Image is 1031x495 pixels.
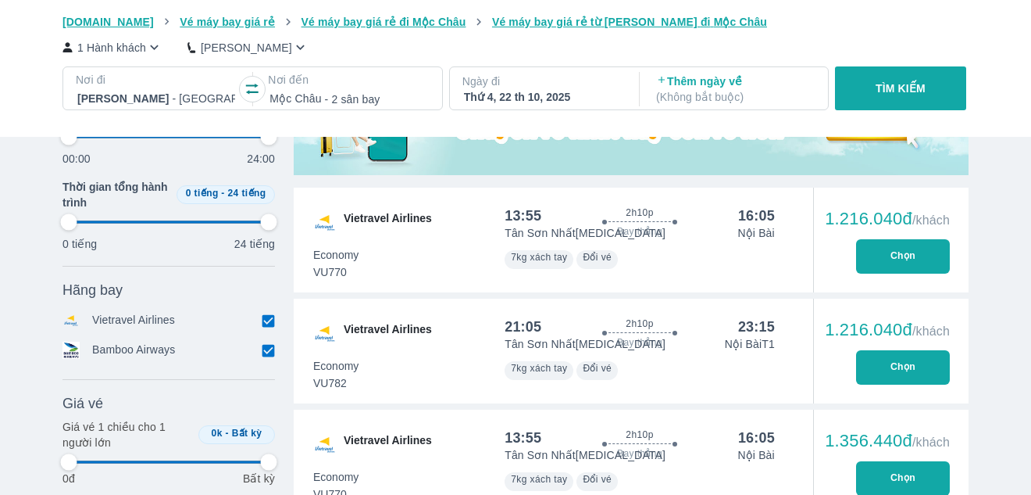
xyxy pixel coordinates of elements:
[583,252,612,263] span: Đổi vé
[737,225,774,241] p: Nội Bài
[738,429,775,447] div: 16:05
[825,432,950,450] div: 1.356.440đ
[505,336,665,352] p: Tân Sơn Nhất [MEDICAL_DATA]
[583,363,612,374] span: Đổi vé
[626,317,653,330] span: 2h10p
[626,206,653,219] span: 2h10p
[62,16,154,28] span: [DOMAIN_NAME]
[912,213,950,227] span: /khách
[301,16,466,28] span: Vé máy bay giá rẻ đi Mộc Châu
[92,342,175,359] p: Bamboo Airways
[835,66,965,110] button: TÌM KIẾM
[511,252,567,263] span: 7kg xách tay
[492,16,767,28] span: Vé máy bay giá rẻ từ [PERSON_NAME] đi Mộc Châu
[511,474,567,485] span: 7kg xách tay
[656,89,814,105] p: ( Không bắt buộc )
[626,429,653,441] span: 2h10p
[221,188,224,199] span: -
[62,39,162,56] button: 1 Hành khách
[313,264,359,280] span: VU770
[825,321,950,339] div: 1.216.040đ
[738,206,775,225] div: 16:05
[268,72,429,88] p: Nơi đến
[312,210,337,235] img: VU
[313,375,359,391] span: VU782
[201,40,292,56] p: [PERSON_NAME]
[62,151,91,167] p: 00:00
[247,151,275,167] p: 24:00
[62,14,969,30] nav: breadcrumb
[62,419,192,450] p: Giá vé 1 chiều cho 1 người lớn
[212,428,223,439] span: 0k
[464,89,622,105] div: Thứ 4, 22 th 10, 2025
[344,210,432,235] span: Vietravel Airlines
[62,471,75,486] p: 0đ
[462,74,623,89] p: Ngày đi
[232,428,262,439] span: Bất kỳ
[583,474,612,485] span: Đổi vé
[656,74,814,105] p: Thêm ngày về
[344,432,432,457] span: Vietravel Airlines
[62,179,170,210] span: Thời gian tổng hành trình
[313,358,359,374] span: Economy
[505,317,541,336] div: 21:05
[312,432,337,457] img: VU
[62,394,103,413] span: Giá vé
[243,471,275,486] p: Bất kỳ
[856,239,950,274] button: Chọn
[505,447,665,463] p: Tân Sơn Nhất [MEDICAL_DATA]
[912,436,950,449] span: /khách
[62,236,97,252] p: 0 tiếng
[77,40,146,56] p: 1 Hành khách
[344,321,432,346] span: Vietravel Airlines
[737,447,774,463] p: Nội Bài
[856,350,950,385] button: Chọn
[825,210,950,228] div: 1.216.040đ
[876,81,926,96] p: TÌM KIẾM
[313,469,359,485] span: Economy
[226,428,229,439] span: -
[62,281,123,300] span: Hãng bay
[180,16,275,28] span: Vé máy bay giá rẻ
[92,312,175,329] p: Vietravel Airlines
[313,247,359,263] span: Economy
[505,206,541,225] div: 13:55
[312,321,337,346] img: VU
[186,188,219,199] span: 0 tiếng
[511,363,567,374] span: 7kg xách tay
[505,429,541,447] div: 13:55
[912,325,950,338] span: /khách
[228,188,266,199] span: 24 tiếng
[505,225,665,241] p: Tân Sơn Nhất [MEDICAL_DATA]
[738,317,775,336] div: 23:15
[76,72,237,88] p: Nơi đi
[725,336,775,352] p: Nội Bài T1
[234,236,275,252] p: 24 tiếng
[187,39,309,56] button: [PERSON_NAME]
